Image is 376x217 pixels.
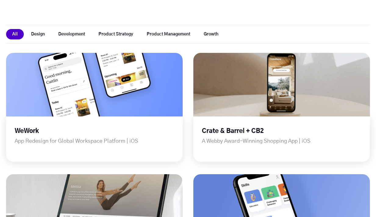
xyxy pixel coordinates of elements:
button: Development [52,29,91,39]
div: long term stock exchange (ltse) [6,53,183,162]
button: Growth [198,29,224,39]
p: App Redesign for Global Workspace Platform | iOS [15,137,183,153]
a: WeWork [15,128,39,134]
div: long term stock exchange (ltse) [193,53,370,162]
button: Product Strategy [92,29,139,39]
button: All [6,29,24,39]
button: Product Management [141,29,196,39]
p: A Webby Award-Winning Shopping App | iOS [202,137,370,153]
a: Crate & Barrel + CB2 [202,128,264,134]
button: Design [25,29,51,39]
